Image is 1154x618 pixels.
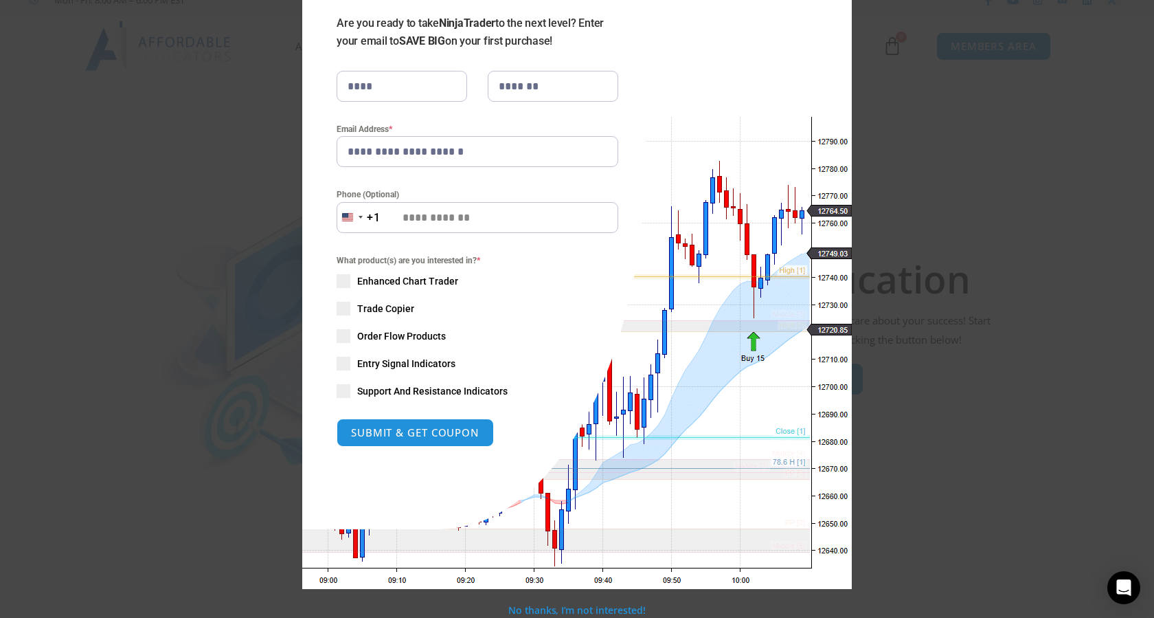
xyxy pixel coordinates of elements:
label: Entry Signal Indicators [337,357,618,371]
span: Support And Resistance Indicators [357,384,508,398]
label: Trade Copier [337,302,618,316]
span: Trade Copier [357,302,414,316]
button: SUBMIT & GET COUPON [337,419,494,447]
label: Phone (Optional) [337,188,618,201]
span: Entry Signal Indicators [357,357,455,371]
a: No thanks, I’m not interested! [508,604,645,617]
div: +1 [367,209,381,227]
strong: NinjaTrader [439,16,495,30]
label: Enhanced Chart Trader [337,274,618,288]
div: Open Intercom Messenger [1107,571,1140,604]
strong: SAVE BIG [399,34,445,47]
span: Enhanced Chart Trader [357,274,458,288]
label: Email Address [337,122,618,136]
label: Order Flow Products [337,329,618,343]
span: Order Flow Products [357,329,446,343]
p: Are you ready to take to the next level? Enter your email to on your first purchase! [337,14,618,50]
span: What product(s) are you interested in? [337,254,618,267]
button: Selected country [337,202,381,233]
label: Support And Resistance Indicators [337,384,618,398]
